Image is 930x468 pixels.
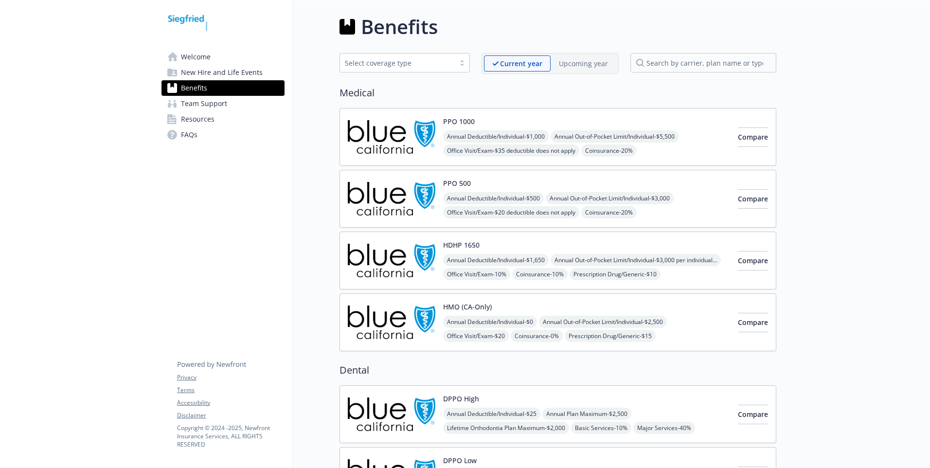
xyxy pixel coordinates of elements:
[443,192,544,204] span: Annual Deductible/Individual - $500
[361,12,438,41] h1: Benefits
[348,178,435,219] img: Blue Shield of California carrier logo
[738,251,768,270] button: Compare
[738,189,768,209] button: Compare
[161,127,285,143] a: FAQs
[443,130,549,143] span: Annual Deductible/Individual - $1,000
[443,254,549,266] span: Annual Deductible/Individual - $1,650
[443,144,579,157] span: Office Visit/Exam - $35 deductible does not apply
[443,240,480,250] button: HDHP 1650
[443,455,477,466] button: DPPO Low
[551,254,721,266] span: Annual Out-of-Pocket Limit/Individual - $3,000 per individual / $3,500 per family member
[181,127,197,143] span: FAQs
[181,111,215,127] span: Resources
[161,80,285,96] a: Benefits
[443,408,540,420] span: Annual Deductible/Individual - $25
[542,408,631,420] span: Annual Plan Maximum - $2,500
[348,240,435,281] img: Blue Shield of California carrier logo
[181,96,227,111] span: Team Support
[348,116,435,158] img: Blue Shield of California carrier logo
[181,65,263,80] span: New Hire and Life Events
[181,80,207,96] span: Benefits
[738,256,768,265] span: Compare
[340,363,776,378] h2: Dental
[340,86,776,100] h2: Medical
[738,318,768,327] span: Compare
[161,65,285,80] a: New Hire and Life Events
[177,386,284,395] a: Terms
[738,194,768,203] span: Compare
[511,330,563,342] span: Coinsurance - 0%
[738,405,768,424] button: Compare
[633,422,695,434] span: Major Services - 40%
[738,410,768,419] span: Compare
[443,394,479,404] button: DPPO High
[443,178,471,188] button: PPO 500
[738,132,768,142] span: Compare
[443,330,509,342] span: Office Visit/Exam - $20
[161,49,285,65] a: Welcome
[161,111,285,127] a: Resources
[559,58,608,69] p: Upcoming year
[177,411,284,420] a: Disclaimer
[443,116,475,126] button: PPO 1000
[345,58,450,68] div: Select coverage type
[181,49,211,65] span: Welcome
[581,144,637,157] span: Coinsurance - 20%
[177,424,284,449] p: Copyright © 2024 - 2025 , Newfront Insurance Services, ALL RIGHTS RESERVED
[161,96,285,111] a: Team Support
[443,268,510,280] span: Office Visit/Exam - 10%
[738,127,768,147] button: Compare
[539,316,667,328] span: Annual Out-of-Pocket Limit/Individual - $2,500
[512,268,568,280] span: Coinsurance - 10%
[443,206,579,218] span: Office Visit/Exam - $20 deductible does not apply
[177,398,284,407] a: Accessibility
[443,316,537,328] span: Annual Deductible/Individual - $0
[738,313,768,332] button: Compare
[500,58,542,69] p: Current year
[551,130,679,143] span: Annual Out-of-Pocket Limit/Individual - $5,500
[571,422,631,434] span: Basic Services - 10%
[348,394,435,435] img: Blue Shield of California carrier logo
[546,192,674,204] span: Annual Out-of-Pocket Limit/Individual - $3,000
[570,268,661,280] span: Prescription Drug/Generic - $10
[565,330,656,342] span: Prescription Drug/Generic - $15
[177,373,284,382] a: Privacy
[581,206,637,218] span: Coinsurance - 20%
[443,422,569,434] span: Lifetime Orthodontia Plan Maximum - $2,000
[443,302,492,312] button: HMO (CA-Only)
[348,302,435,343] img: Blue Shield of California carrier logo
[630,53,776,72] input: search by carrier, plan name or type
